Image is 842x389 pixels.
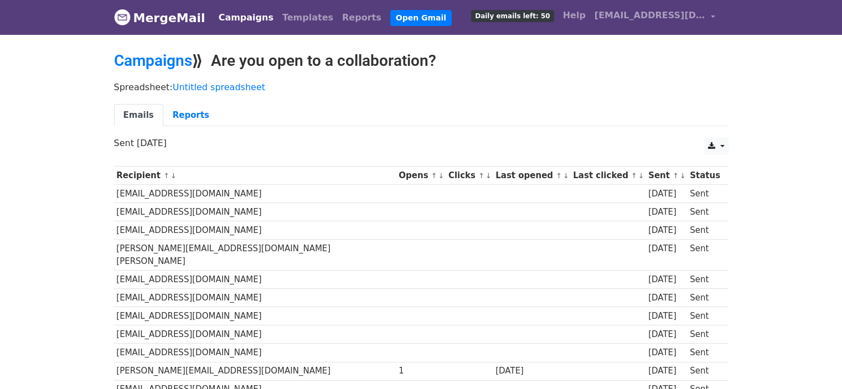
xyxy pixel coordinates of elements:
a: Help [559,4,590,27]
th: Last clicked [571,167,646,185]
div: [DATE] [648,242,685,255]
a: [EMAIL_ADDRESS][DOMAIN_NAME] [590,4,720,30]
td: [PERSON_NAME][EMAIL_ADDRESS][DOMAIN_NAME] [114,362,396,380]
a: Untitled spreadsheet [173,82,265,92]
td: [EMAIL_ADDRESS][DOMAIN_NAME] [114,307,396,325]
a: Reports [163,104,219,127]
a: Campaigns [214,7,278,29]
a: Daily emails left: 50 [467,4,558,27]
a: ↑ [163,172,169,180]
td: [EMAIL_ADDRESS][DOMAIN_NAME] [114,271,396,289]
td: Sent [687,185,722,203]
td: Sent [687,307,722,325]
a: ↑ [431,172,437,180]
a: MergeMail [114,6,205,29]
td: [EMAIL_ADDRESS][DOMAIN_NAME] [114,221,396,240]
a: ↓ [563,172,569,180]
a: ↑ [631,172,637,180]
a: Campaigns [114,51,192,70]
div: [DATE] [648,224,685,237]
div: [DATE] [648,206,685,219]
div: [DATE] [648,346,685,359]
div: [DATE] [648,310,685,323]
a: ↓ [171,172,177,180]
td: Sent [687,289,722,307]
td: Sent [687,203,722,221]
td: Sent [687,325,722,344]
a: Templates [278,7,338,29]
a: ↑ [673,172,679,180]
img: MergeMail logo [114,9,131,25]
a: ↓ [680,172,686,180]
td: [EMAIL_ADDRESS][DOMAIN_NAME] [114,344,396,362]
p: Sent [DATE] [114,137,729,149]
th: Status [687,167,722,185]
a: ↓ [438,172,445,180]
th: Sent [645,167,687,185]
td: [EMAIL_ADDRESS][DOMAIN_NAME] [114,325,396,344]
td: [EMAIL_ADDRESS][DOMAIN_NAME] [114,185,396,203]
a: ↓ [638,172,644,180]
div: [DATE] [648,365,685,377]
td: [EMAIL_ADDRESS][DOMAIN_NAME] [114,289,396,307]
a: Emails [114,104,163,127]
div: [DATE] [648,188,685,200]
div: 1 [399,365,443,377]
td: Sent [687,271,722,289]
div: [DATE] [648,328,685,341]
td: Sent [687,221,722,240]
h2: ⟫ Are you open to a collaboration? [114,51,729,70]
span: [EMAIL_ADDRESS][DOMAIN_NAME] [595,9,705,22]
th: Opens [396,167,446,185]
div: [DATE] [495,365,567,377]
th: Last opened [493,167,570,185]
td: [PERSON_NAME][EMAIL_ADDRESS][DOMAIN_NAME][PERSON_NAME] [114,240,396,271]
td: Sent [687,362,722,380]
a: ↑ [478,172,484,180]
a: Open Gmail [390,10,452,26]
p: Spreadsheet: [114,81,729,93]
td: [EMAIL_ADDRESS][DOMAIN_NAME] [114,203,396,221]
td: Sent [687,240,722,271]
th: Clicks [446,167,493,185]
th: Recipient [114,167,396,185]
a: ↑ [556,172,562,180]
td: Sent [687,344,722,362]
a: ↓ [485,172,492,180]
span: Daily emails left: 50 [471,10,554,22]
div: [DATE] [648,292,685,304]
div: [DATE] [648,273,685,286]
a: Reports [338,7,386,29]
